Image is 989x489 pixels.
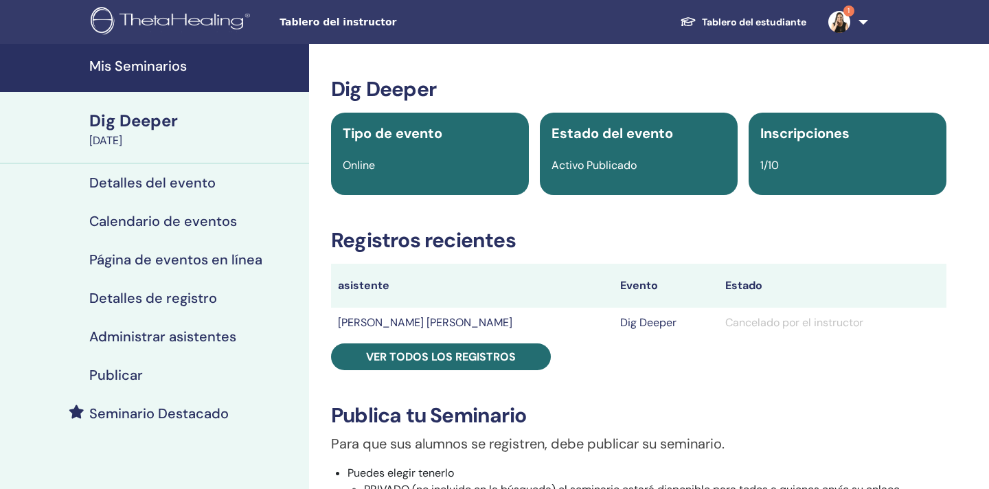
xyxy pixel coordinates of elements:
[81,109,309,149] a: Dig Deeper[DATE]
[843,5,854,16] span: 1
[89,109,301,133] div: Dig Deeper
[89,328,236,345] h4: Administrar asistentes
[89,290,217,306] h4: Detalles de registro
[680,16,696,27] img: graduation-cap-white.svg
[718,264,946,308] th: Estado
[343,124,442,142] span: Tipo de evento
[91,7,255,38] img: logo.png
[331,433,946,454] p: Para que sus alumnos se registren, debe publicar su seminario.
[89,133,301,149] div: [DATE]
[89,405,229,422] h4: Seminario Destacado
[89,213,237,229] h4: Calendario de eventos
[343,158,375,172] span: Online
[89,58,301,74] h4: Mis Seminarios
[331,403,946,428] h3: Publica tu Seminario
[331,77,946,102] h3: Dig Deeper
[366,350,516,364] span: Ver todos los registros
[331,343,551,370] a: Ver todos los registros
[331,264,613,308] th: asistente
[725,315,940,331] div: Cancelado por el instructor
[280,15,486,30] span: Tablero del instructor
[669,10,817,35] a: Tablero del estudiante
[552,124,673,142] span: Estado del evento
[331,228,946,253] h3: Registros recientes
[613,264,718,308] th: Evento
[89,367,143,383] h4: Publicar
[760,158,779,172] span: 1/10
[331,308,613,338] td: [PERSON_NAME] [PERSON_NAME]
[552,158,637,172] span: Activo Publicado
[89,174,216,191] h4: Detalles del evento
[828,11,850,33] img: default.jpg
[613,308,718,338] td: Dig Deeper
[760,124,850,142] span: Inscripciones
[89,251,262,268] h4: Página de eventos en línea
